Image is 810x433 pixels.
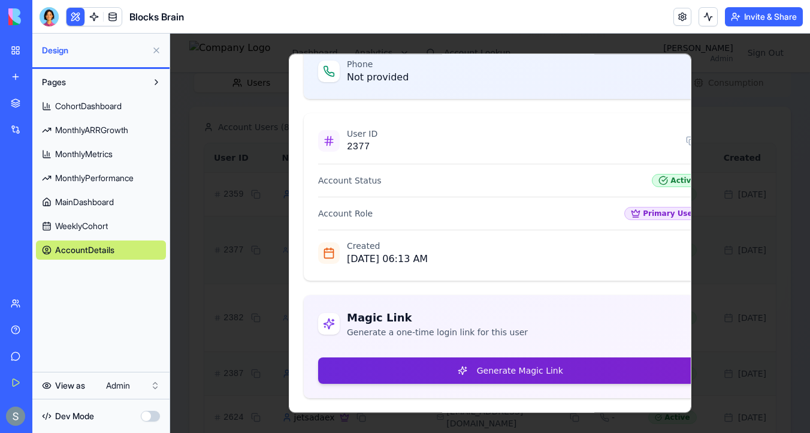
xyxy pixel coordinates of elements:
p: Generate a one-time login link for this user [177,293,358,305]
div: User ID [177,94,504,106]
span: Dev Mode [55,410,94,422]
span: Design [42,44,147,56]
span: MonthlyARRGrowth [55,124,128,136]
a: MonthlyPerformance [36,169,166,188]
div: Active [482,140,532,154]
img: logo [8,8,83,25]
a: WeeklyCohort [36,217,166,236]
div: 2377 [177,106,504,121]
img: ACg8ocKnDTHbS00rqwWSHQfXf8ia04QnQtz5EDX_Ef5UNrjqV-k=s96-c [6,407,25,426]
span: WeeklyCohort [55,220,108,232]
a: AccountDetails [36,240,166,260]
div: Created [177,206,533,218]
button: Generate Magic Link [148,324,533,350]
button: Invite & Share [725,7,803,26]
span: MainDashboard [55,196,114,208]
span: CohortDashboard [55,100,122,112]
span: Pages [42,76,66,88]
div: Account Role [148,174,202,186]
h3: Magic Link [177,276,358,293]
a: CohortDashboard [36,97,166,116]
div: [DATE] 06:13 AM [177,218,533,233]
span: View as [55,380,85,392]
span: Blocks Brain [129,10,184,24]
a: MonthlyMetrics [36,145,166,164]
span: MonthlyPerformance [55,172,134,184]
span: AccountDetails [55,244,114,256]
a: MonthlyARRGrowth [36,121,166,140]
button: Pages [36,73,147,92]
div: Account Status [148,141,211,153]
div: Primary User [454,173,532,187]
span: MonthlyMetrics [55,148,113,160]
div: Not provided [177,37,533,51]
div: Phone [177,25,533,37]
a: MainDashboard [36,193,166,212]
